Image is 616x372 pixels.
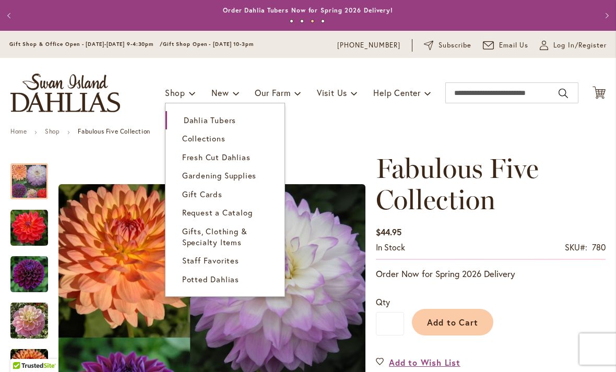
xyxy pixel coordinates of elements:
strong: Fabulous Five Collection [78,127,150,135]
a: store logo [10,74,120,112]
span: Add to Cart [427,317,479,328]
iframe: Launch Accessibility Center [8,335,37,364]
span: Fresh Cut Dahlias [182,152,251,162]
span: Gardening Supplies [182,170,256,181]
span: Visit Us [317,87,347,98]
span: Log In/Register [553,40,607,51]
span: $44.95 [376,226,401,237]
span: Email Us [499,40,529,51]
span: Dahlia Tubers [184,115,236,125]
div: 780 [592,242,606,254]
a: Gift Cards [165,185,285,203]
button: 4 of 4 [321,19,325,23]
span: Subscribe [439,40,471,51]
p: Order Now for Spring 2026 Delivery [376,268,606,280]
span: Gift Shop Open - [DATE] 10-3pm [163,41,254,47]
button: Next [595,5,616,26]
span: Qty [376,296,390,307]
button: 1 of 4 [290,19,293,23]
a: Email Us [483,40,529,51]
span: Gifts, Clothing & Specialty Items [182,226,247,247]
img: GABBIE'S WISH [10,302,48,340]
a: Subscribe [424,40,471,51]
a: [PHONE_NUMBER] [337,40,400,51]
span: Help Center [373,87,421,98]
a: Shop [45,127,60,135]
img: COOPER BLAINE [10,209,48,247]
a: Order Dahlia Tubers Now for Spring 2026 Delivery! [223,6,393,14]
div: Fabulous Five Collection [10,153,58,199]
span: Gift Shop & Office Open - [DATE]-[DATE] 9-4:30pm / [9,41,163,47]
span: Collections [182,133,226,143]
a: Home [10,127,27,135]
span: Add to Wish List [389,356,460,368]
span: Fabulous Five Collection [376,152,539,216]
div: DIVA [10,246,58,292]
span: Request a Catalog [182,207,253,218]
div: GABBIE'S WISH [10,292,58,339]
span: Shop [165,87,185,98]
span: New [211,87,229,98]
a: Log In/Register [540,40,607,51]
strong: SKU [565,242,587,253]
img: DIVA [10,256,48,293]
div: COOPER BLAINE [10,199,58,246]
span: Potted Dahlias [182,274,239,284]
span: Staff Favorites [182,255,239,266]
button: 3 of 4 [311,19,314,23]
button: Add to Cart [412,309,493,335]
span: Our Farm [255,87,290,98]
a: Add to Wish List [376,356,460,368]
button: 2 of 4 [300,19,304,23]
span: In stock [376,242,405,253]
div: Availability [376,242,405,254]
